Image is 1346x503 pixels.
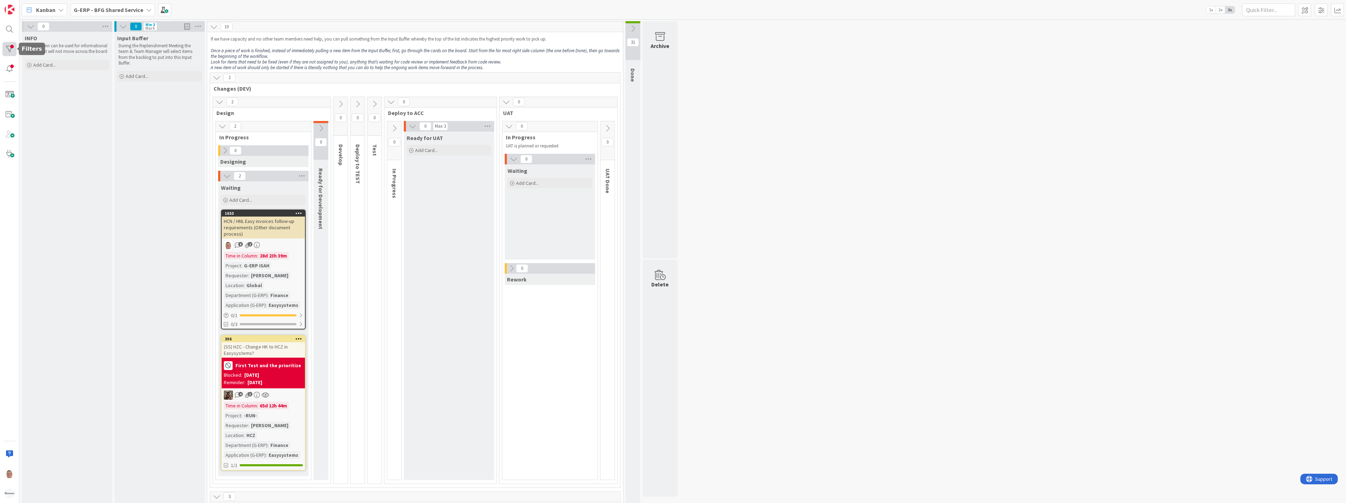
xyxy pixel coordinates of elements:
span: 0 [388,138,400,146]
div: Time in Column [224,402,257,410]
div: Archive [651,42,670,50]
div: 306 [222,336,305,342]
span: Rework [507,276,527,283]
span: 2 [229,122,241,131]
div: VK [222,390,305,400]
span: 0 [516,264,528,273]
div: Finance [269,441,290,449]
span: 0 [315,138,327,146]
span: UAT Done [604,169,611,193]
span: Add Card... [126,73,148,79]
div: Location [224,431,244,439]
img: VK [224,390,233,400]
span: 0/3 [231,321,238,328]
div: 0/1 [222,311,305,320]
span: Deploy to ACC [388,109,488,116]
span: Ready for UAT [407,134,443,141]
div: Easysystems [267,301,300,309]
div: Department (G-ERP) [224,441,268,449]
div: Global [245,281,264,289]
span: 0 [520,155,532,163]
span: 2 [234,172,246,180]
span: : [268,441,269,449]
img: lD [224,241,233,250]
span: Develop [337,144,345,165]
span: 3 [248,392,252,396]
div: Finance [269,291,290,299]
div: Easysystems [267,451,300,459]
div: -RUN- [242,412,259,419]
span: Design [216,109,322,116]
span: 0 [369,114,381,122]
span: : [257,402,258,410]
span: 0 / 1 [231,312,238,319]
span: : [266,301,267,309]
span: INFO [25,35,37,42]
span: In Progress [506,134,589,141]
span: 8 [238,242,243,247]
div: Blocked: [224,371,242,379]
span: 1x [1206,6,1216,13]
span: In Progress [391,169,398,198]
div: G-ERP ISAH [242,262,271,269]
p: If we have capacity and no other team members need help, you can pull something from the Input Bu... [211,36,620,42]
span: UAT [503,109,609,116]
span: 0 [229,146,241,155]
div: (SS) HZC - Change HK to HCZ in Easysystems? [222,342,305,358]
input: Quick Filter... [1242,4,1295,16]
span: 0 [130,22,142,31]
span: : [257,252,258,260]
span: 0 [352,114,364,122]
div: 306 [225,337,305,341]
div: HCN / HNL Easy invoices follow-up requirements (Other document process) [222,217,305,238]
span: Waiting [508,167,527,174]
span: 0 [513,98,525,106]
b: First Test and the prioritize [235,363,301,368]
div: Reminder: [224,379,245,386]
span: Add Card... [229,197,252,203]
span: : [248,272,249,279]
span: 0 [335,114,347,122]
div: 1653 [225,211,305,216]
em: Look for items that need to be fixed (even if they are not assigned to you), anything that’s wait... [211,59,501,65]
div: [PERSON_NAME] [249,422,290,429]
span: 0 [516,122,528,131]
span: : [248,422,249,429]
div: Max 3 [435,125,446,128]
span: 2 [226,98,238,106]
span: Done [629,68,636,82]
span: Test [371,144,378,156]
p: This column can be used for informational tickets that will not move across the board [26,43,108,55]
span: Waiting [221,184,241,191]
span: 0 [37,22,49,31]
div: HCZ [245,431,257,439]
span: : [241,262,242,269]
div: Location [224,281,244,289]
span: 0 [419,122,431,131]
div: [PERSON_NAME] [249,272,290,279]
span: 4 [238,392,243,396]
img: Visit kanbanzone.com [5,5,14,14]
span: : [266,451,267,459]
div: Time in Column [224,252,257,260]
p: During the Replenishment Meeting the team & Team Manager will select items from the backlog to pu... [119,43,201,66]
span: 1/1 [231,462,238,469]
span: Add Card... [516,180,539,186]
span: Kanban [36,6,55,14]
div: 1653 [222,210,305,217]
img: lD [5,469,14,479]
span: Ready for Development [317,168,324,229]
div: Project [224,262,241,269]
div: 65d 12h 44m [258,402,289,410]
span: Add Card... [33,62,56,68]
span: Designing [220,158,246,165]
div: Max 6 [145,26,155,30]
div: Application (G-ERP) [224,301,266,309]
span: : [268,291,269,299]
div: Project [224,412,241,419]
div: Requester [224,272,248,279]
div: lD [222,241,305,250]
div: 1653HCN / HNL Easy invoices follow-up requirements (Other document process) [222,210,305,238]
span: 2 [223,73,235,82]
div: Application (G-ERP) [224,451,266,459]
